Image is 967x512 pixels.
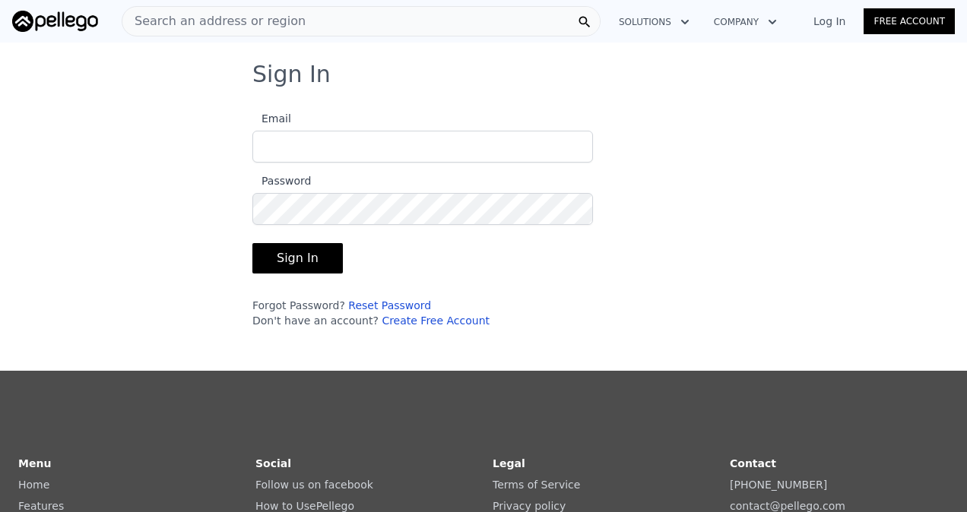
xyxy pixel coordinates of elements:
a: Create Free Account [382,314,490,327]
button: Sign In [252,243,343,273]
span: Search an address or region [122,12,306,30]
button: Solutions [607,8,702,36]
strong: Contact [730,457,776,469]
strong: Social [255,457,291,469]
strong: Menu [18,457,51,469]
a: contact@pellego.com [730,500,845,512]
a: Log In [795,14,864,29]
img: Pellego [12,11,98,32]
span: Email [252,112,291,125]
input: Password [252,193,593,225]
div: Forgot Password? Don't have an account? [252,298,593,328]
h3: Sign In [252,61,715,88]
a: Follow us on facebook [255,479,373,491]
input: Email [252,131,593,163]
strong: Legal [493,457,525,469]
span: Password [252,175,311,187]
a: Free Account [864,8,955,34]
a: Privacy policy [493,500,566,512]
button: Company [702,8,789,36]
a: Features [18,500,64,512]
a: How to UsePellego [255,500,354,512]
a: [PHONE_NUMBER] [730,479,827,491]
a: Home [18,479,49,491]
a: Reset Password [348,299,431,311]
a: Terms of Service [493,479,580,491]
